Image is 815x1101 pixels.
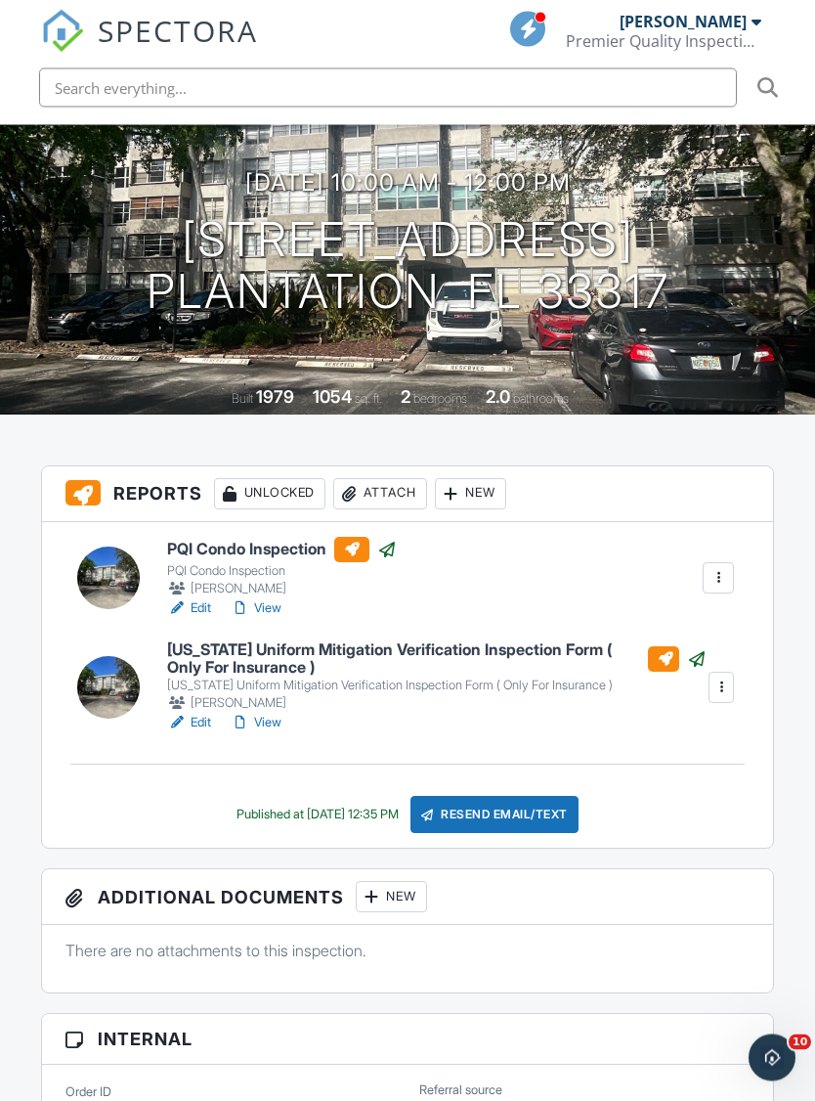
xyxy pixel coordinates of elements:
[419,1082,502,1100] label: Referral source
[167,642,707,677] h6: [US_STATE] Uniform Mitigation Verification Inspection Form ( Only For Insurance )
[356,882,427,913] div: New
[167,599,211,619] a: Edit
[313,387,352,408] div: 1054
[147,215,669,319] h1: [STREET_ADDRESS] Plantation, FL 33317
[214,479,325,510] div: Unlocked
[749,1035,795,1081] iframe: Intercom live chat
[42,467,774,523] h3: Reports
[236,808,399,823] div: Published at [DATE] 12:35 PM
[355,392,382,407] span: sq. ft.
[435,479,506,510] div: New
[410,797,579,834] div: Resend Email/Text
[566,31,761,51] div: Premier Quality Inspections
[42,1015,774,1066] h3: Internal
[401,387,410,408] div: 2
[42,870,774,926] h3: Additional Documents
[167,580,397,599] div: [PERSON_NAME]
[167,538,397,600] a: PQI Condo Inspection PQI Condo Inspection [PERSON_NAME]
[167,679,707,694] div: [US_STATE] Uniform Mitigation Verification Inspection Form ( Only For Insurance )
[413,392,467,407] span: bedrooms
[513,392,569,407] span: bathrooms
[232,392,253,407] span: Built
[231,599,281,619] a: View
[245,170,571,197] h3: [DATE] 10:00 am - 12:00 pm
[231,714,281,733] a: View
[789,1035,811,1050] span: 10
[98,10,258,51] span: SPECTORA
[256,387,294,408] div: 1979
[620,12,747,31] div: [PERSON_NAME]
[41,10,84,53] img: The Best Home Inspection Software - Spectora
[41,26,258,67] a: SPECTORA
[333,479,427,510] div: Attach
[65,941,751,962] p: There are no attachments to this inspection.
[167,694,707,714] div: [PERSON_NAME]
[39,68,737,108] input: Search everything...
[167,564,397,580] div: PQI Condo Inspection
[167,642,707,714] a: [US_STATE] Uniform Mitigation Verification Inspection Form ( Only For Insurance ) [US_STATE] Unif...
[486,387,510,408] div: 2.0
[167,538,397,563] h6: PQI Condo Inspection
[167,714,211,733] a: Edit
